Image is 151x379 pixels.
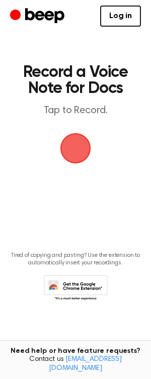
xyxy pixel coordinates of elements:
[49,356,122,372] a: [EMAIL_ADDRESS][DOMAIN_NAME]
[10,7,67,26] a: Beep
[18,64,133,97] h1: Record a Voice Note for Docs
[18,105,133,117] p: Tap to Record.
[8,252,143,267] p: Tired of copying and pasting? Use the extension to automatically insert your recordings.
[6,355,145,373] span: Contact us
[60,133,91,163] img: Beep Logo
[100,6,141,27] a: Log in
